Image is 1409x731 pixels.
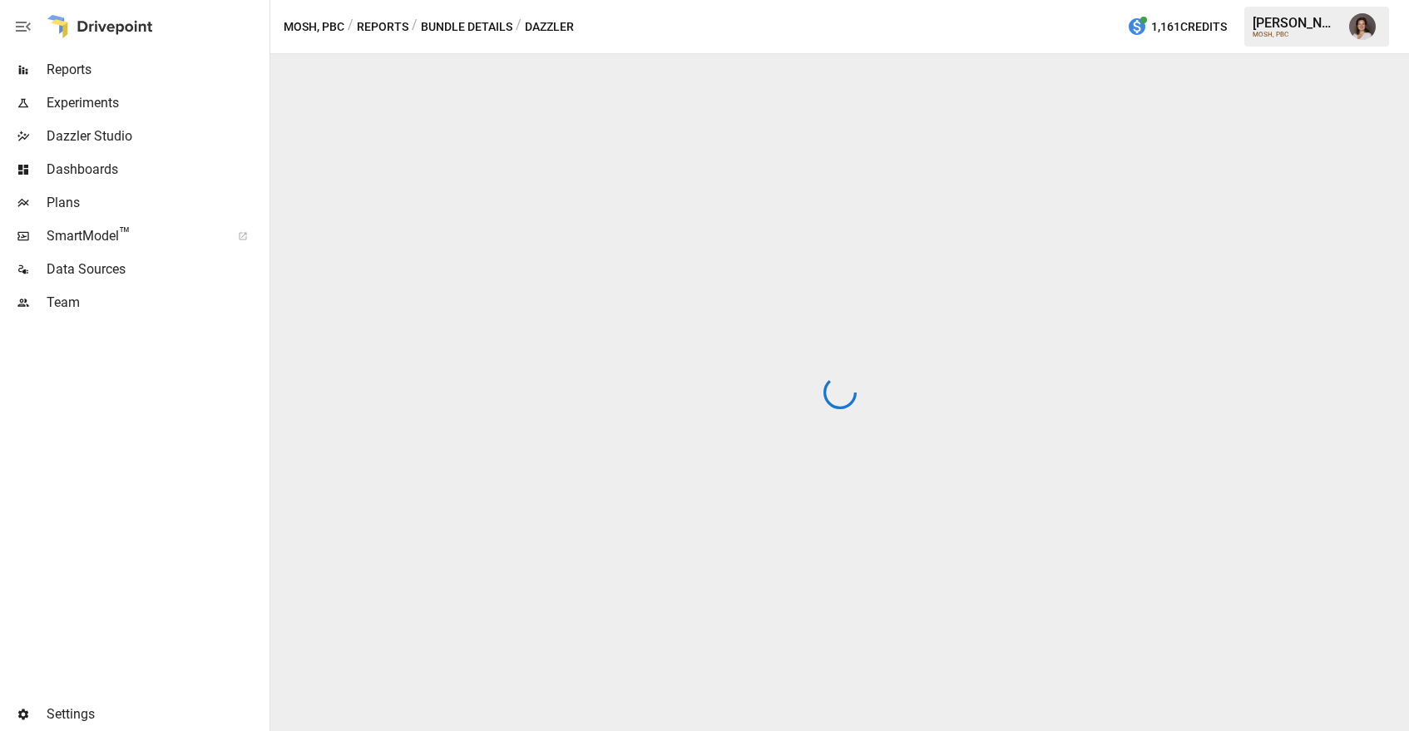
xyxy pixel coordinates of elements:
span: SmartModel [47,226,220,246]
span: Experiments [47,93,266,113]
button: Franziska Ibscher [1339,3,1386,50]
span: Dashboards [47,160,266,180]
div: / [348,17,353,37]
span: Team [47,293,266,313]
span: Reports [47,60,266,80]
div: [PERSON_NAME] [1253,15,1339,31]
button: MOSH, PBC [284,17,344,37]
div: / [516,17,522,37]
button: Reports [357,17,408,37]
span: Plans [47,193,266,213]
div: MOSH, PBC [1253,31,1339,38]
span: 1,161 Credits [1151,17,1227,37]
span: ™ [119,224,131,244]
div: / [412,17,418,37]
span: Data Sources [47,259,266,279]
img: Franziska Ibscher [1349,13,1376,40]
span: Dazzler Studio [47,126,266,146]
button: 1,161Credits [1120,12,1233,42]
button: Bundle Details [421,17,512,37]
span: Settings [47,704,266,724]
